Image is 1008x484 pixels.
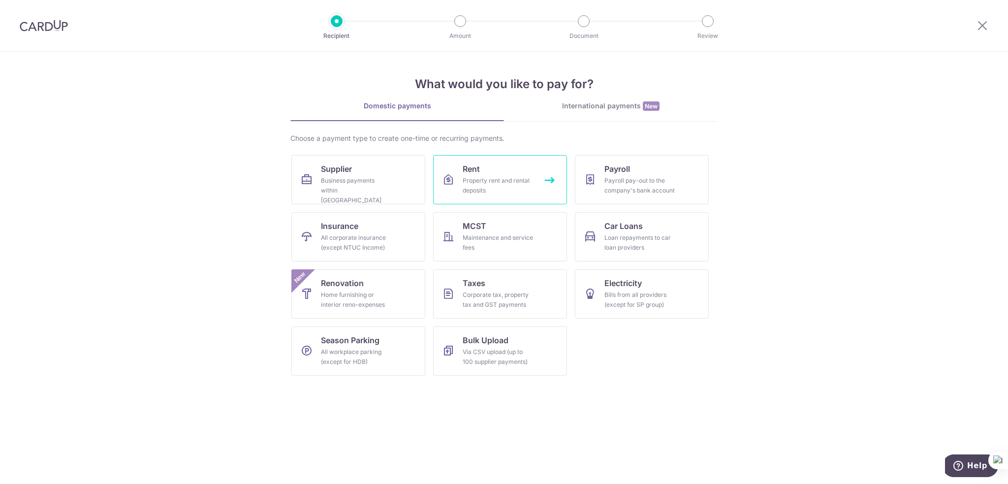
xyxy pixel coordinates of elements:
[321,233,392,253] div: All corporate insurance (except NTUC Income)
[290,133,718,143] div: Choose a payment type to create one-time or recurring payments.
[463,163,480,175] span: Rent
[291,269,425,319] a: RenovationHome furnishing or interior reno-expensesNew
[604,290,675,310] div: Bills from all providers (except for SP group)
[22,7,42,16] span: Help
[321,176,392,205] div: Business payments within [GEOGRAPHIC_DATA]
[547,31,620,41] p: Document
[463,220,486,232] span: MCST
[433,269,567,319] a: TaxesCorporate tax, property tax and GST payments
[424,31,497,41] p: Amount
[504,101,718,111] div: International payments
[463,176,534,195] div: Property rent and rental deposits
[291,326,425,376] a: Season ParkingAll workplace parking (except for HDB)
[20,20,68,32] img: CardUp
[321,334,379,346] span: Season Parking
[321,220,358,232] span: Insurance
[321,163,352,175] span: Supplier
[604,176,675,195] div: Payroll pay-out to the company's bank account
[433,212,567,261] a: MCSTMaintenance and service fees
[433,155,567,204] a: RentProperty rent and rental deposits
[604,163,630,175] span: Payroll
[321,347,392,367] div: All workplace parking (except for HDB)
[321,277,364,289] span: Renovation
[575,212,709,261] a: Car LoansLoan repayments to car loan providers
[463,347,534,367] div: Via CSV upload (up to 100 supplier payments)
[292,269,308,286] span: New
[463,277,485,289] span: Taxes
[945,454,998,479] iframe: Opens a widget where you can find more information
[321,290,392,310] div: Home furnishing or interior reno-expenses
[291,212,425,261] a: InsuranceAll corporate insurance (except NTUC Income)
[604,277,642,289] span: Electricity
[575,269,709,319] a: ElectricityBills from all providers (except for SP group)
[463,334,508,346] span: Bulk Upload
[300,31,373,41] p: Recipient
[433,326,567,376] a: Bulk UploadVia CSV upload (up to 100 supplier payments)
[575,155,709,204] a: PayrollPayroll pay-out to the company's bank account
[463,233,534,253] div: Maintenance and service fees
[643,101,660,111] span: New
[604,233,675,253] div: Loan repayments to car loan providers
[290,75,718,93] h4: What would you like to pay for?
[290,101,504,111] div: Domestic payments
[604,220,643,232] span: Car Loans
[291,155,425,204] a: SupplierBusiness payments within [GEOGRAPHIC_DATA]
[671,31,744,41] p: Review
[463,290,534,310] div: Corporate tax, property tax and GST payments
